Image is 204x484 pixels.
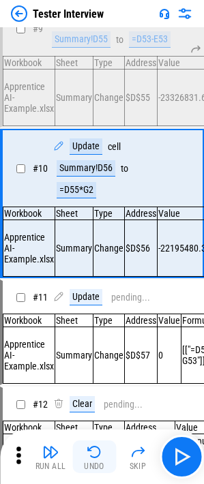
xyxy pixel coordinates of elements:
td: Workbook [3,314,55,327]
img: Main button [171,446,192,468]
td: Workbook [3,57,55,70]
td: $D$56 [125,220,158,277]
div: to [116,35,123,45]
td: $D$57 [125,327,158,384]
td: Address [125,207,158,220]
img: Back [11,5,27,22]
td: Sheet [55,421,93,434]
td: Summary [55,70,93,126]
img: Settings menu [177,5,193,22]
span: # 10 [33,163,48,174]
td: Sheet [55,207,93,220]
td: Change [93,327,125,384]
div: to [121,164,128,174]
td: Apprentice AI-Example.xlsx [3,70,55,126]
td: Sheet [55,314,93,327]
div: 0 [158,350,180,361]
div: Skip [130,462,147,470]
td: $D$55 [125,70,158,126]
button: Run All [29,440,72,473]
img: Run All [42,444,59,460]
td: Workbook [3,421,55,434]
span: # 11 [33,292,48,303]
button: Skip [116,440,160,473]
td: Change [93,220,125,277]
td: Value [158,314,181,327]
div: =D55*G2 [57,182,96,198]
td: Address [125,57,158,70]
img: Undo [86,444,102,460]
td: Type [93,207,125,220]
div: Update [70,289,102,305]
div: Summary!D56 [57,160,115,177]
td: Type [93,57,125,70]
button: Undo [72,440,116,473]
td: Address [125,421,175,434]
div: Summary!D55 [52,31,111,48]
td: Change [93,70,125,126]
div: pending... [111,292,150,303]
div: Undo [84,462,104,470]
td: Sheet [55,57,93,70]
span: # 9 [33,23,43,34]
div: =D53-E53 [129,31,171,48]
td: Apprentice AI-Example.xlsx [3,220,55,277]
div: Clear [70,396,95,412]
td: Apprentice AI-Example.xlsx [3,327,55,384]
td: Type [93,314,125,327]
td: Type [93,421,125,434]
td: Address [125,314,158,327]
img: Skip [130,444,146,460]
div: Run All [35,462,66,470]
td: Summary [55,220,93,277]
td: Summary [55,327,93,384]
td: Workbook [3,207,55,220]
div: Tester Interview [33,7,104,20]
div: Update [70,138,102,155]
span: # 12 [33,399,48,410]
div: pending... [104,399,143,410]
img: Support [159,8,170,19]
div: cell [108,142,121,152]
